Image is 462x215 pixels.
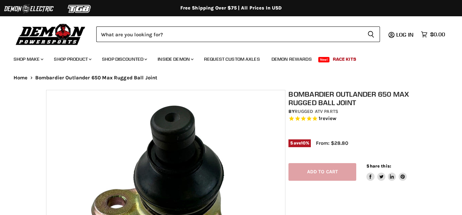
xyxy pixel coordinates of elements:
span: Log in [396,31,414,38]
a: Race Kits [328,52,361,66]
button: Search [362,26,380,42]
span: From: $28.80 [316,140,348,146]
span: Bombardier Outlander 650 Max Rugged Ball Joint [35,75,158,81]
span: Save % [288,139,311,147]
span: Rated 5.0 out of 5 stars 1 reviews [288,115,419,122]
div: by [288,108,419,115]
input: Search [96,26,362,42]
aside: Share this: [366,163,407,181]
ul: Main menu [8,50,443,66]
span: 10 [301,140,306,145]
a: Request Custom Axles [199,52,265,66]
img: Demon Powersports [14,22,88,46]
span: 1 reviews [319,116,336,122]
span: New! [318,57,330,62]
a: Log in [393,32,418,38]
a: Home [14,75,28,81]
span: $0.00 [430,31,445,38]
a: Shop Make [8,52,47,66]
a: Shop Discounted [97,52,151,66]
a: Shop Product [49,52,96,66]
img: TGB Logo 2 [54,2,105,15]
a: Rugged ATV Parts [295,109,338,114]
span: review [320,116,336,122]
a: Demon Rewards [266,52,317,66]
form: Product [96,26,380,42]
h1: Bombardier Outlander 650 Max Rugged Ball Joint [288,90,419,107]
a: Inside Demon [153,52,198,66]
span: Share this: [366,163,391,169]
img: Demon Electric Logo 2 [3,2,54,15]
a: $0.00 [418,30,448,39]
